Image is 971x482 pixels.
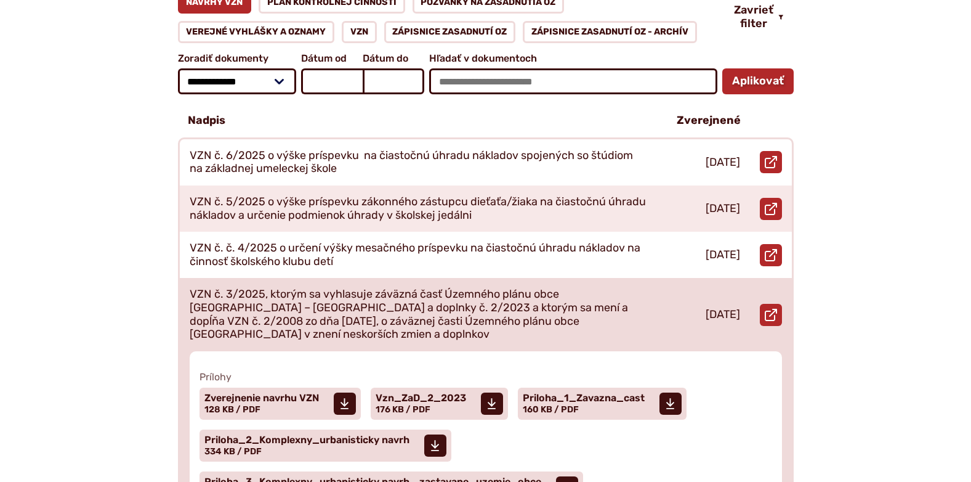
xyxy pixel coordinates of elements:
p: [DATE] [706,202,740,216]
p: VZN č. 3/2025, ktorým sa vyhlasuje záväzná časť Územného plánu obce [GEOGRAPHIC_DATA] – [GEOGRAPH... [190,288,648,341]
span: Zavrieť filter [734,4,773,30]
span: Dátum do [363,53,424,64]
span: Priloha_1_Zavazna_cast [523,393,645,403]
p: VZN č. 6/2025 o výške príspevku na čiastočnú úhradu nákladov spojených so štúdiom na základnej um... [190,149,648,176]
input: Hľadať v dokumentoch [429,68,717,94]
p: [DATE] [706,156,740,170]
span: Zverejnenie navrhu VZN [204,393,319,403]
a: Vzn_ZaD_2_2023 176 KB / PDF [371,388,508,420]
span: Hľadať v dokumentoch [429,53,717,64]
p: [DATE] [706,248,740,262]
a: Priloha_1_Zavazna_cast 160 KB / PDF [518,388,687,420]
span: Vzn_ZaD_2_2023 [376,393,466,403]
p: [DATE] [706,308,740,322]
a: Verejné vyhlášky a oznamy [178,21,335,43]
a: Zápisnice zasadnutí OZ - ARCHÍV [523,21,697,43]
input: Dátum do [363,68,424,94]
span: 128 KB / PDF [204,404,260,415]
p: Zverejnené [677,114,741,128]
a: Priloha_2_Komplexny_urbanisticky navrh 334 KB / PDF [199,430,451,462]
select: Zoradiť dokumenty [178,68,297,94]
a: Zverejnenie navrhu VZN 128 KB / PDF [199,388,361,420]
span: 334 KB / PDF [204,446,262,457]
p: VZN č. 5/2025 o výške príspevku zákonného zástupcu dieťaťa/žiaka na čiastočnú úhradu nákladov a u... [190,195,648,222]
span: Zoradiť dokumenty [178,53,297,64]
button: Zavrieť filter [724,4,794,30]
p: Nadpis [188,114,225,128]
a: Zápisnice zasadnutí OZ [384,21,516,43]
span: Dátum od [301,53,363,64]
button: Aplikovať [722,68,794,94]
a: VZN [342,21,377,43]
input: Dátum od [301,68,363,94]
span: Prílohy [199,371,772,383]
span: 160 KB / PDF [523,404,579,415]
span: Priloha_2_Komplexny_urbanisticky navrh [204,435,409,445]
p: VZN č. č. 4/2025 o určení výšky mesačného príspevku na čiastočnú úhradu nákladov na činnosť škols... [190,242,648,268]
span: 176 KB / PDF [376,404,430,415]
